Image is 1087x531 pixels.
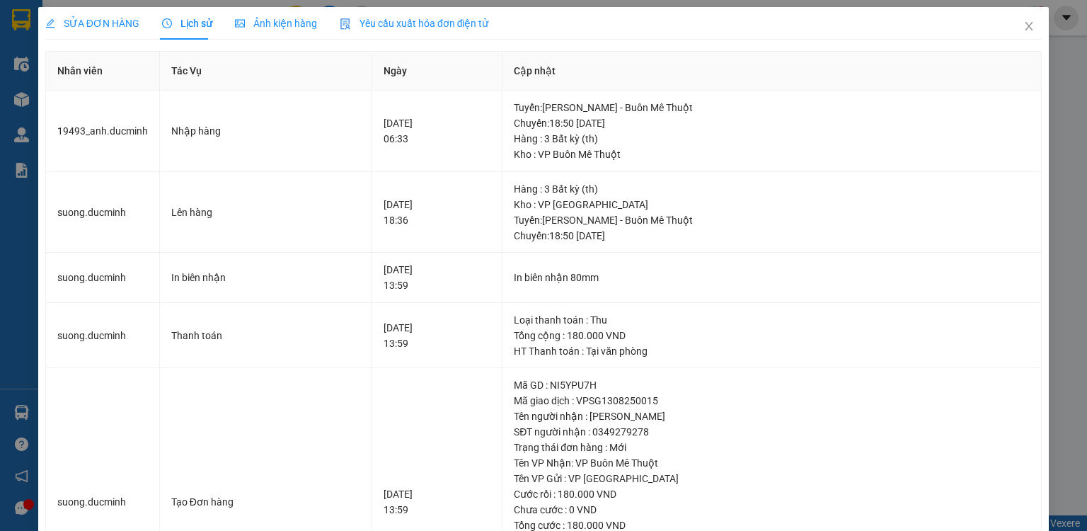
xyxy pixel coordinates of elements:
div: Tuyến : [PERSON_NAME] - Buôn Mê Thuột Chuyến: 18:50 [DATE] [514,212,1030,244]
div: [DATE] 13:59 [384,320,490,351]
th: Cập nhật [502,52,1042,91]
div: Mã GD : NI5YPU7H [514,377,1030,393]
div: HT Thanh toán : Tại văn phòng [514,343,1030,359]
div: Tên VP Gửi : VP [GEOGRAPHIC_DATA] [514,471,1030,486]
div: Tuyến : [PERSON_NAME] - Buôn Mê Thuột Chuyến: 18:50 [DATE] [514,100,1030,131]
button: Close [1009,7,1049,47]
div: Hàng : 3 Bất kỳ (th) [514,181,1030,197]
span: clock-circle [162,18,172,28]
span: close [1023,21,1035,32]
span: picture [235,18,245,28]
div: Cước rồi : 180.000 VND [514,486,1030,502]
span: Lịch sử [162,18,212,29]
th: Nhân viên [46,52,160,91]
div: Thanh toán [171,328,361,343]
td: suong.ducminh [46,172,160,253]
div: Trạng thái đơn hàng : Mới [514,440,1030,455]
div: SĐT người nhận : 0349279278 [514,424,1030,440]
div: Tạo Đơn hàng [171,494,361,510]
div: Tên người nhận : [PERSON_NAME] [514,409,1030,424]
div: Tổng cộng : 180.000 VND [514,328,1030,343]
td: suong.ducminh [46,253,160,303]
div: Chưa cước : 0 VND [514,502,1030,518]
div: [DATE] 18:36 [384,197,490,228]
th: Ngày [372,52,502,91]
span: Yêu cầu xuất hóa đơn điện tử [340,18,489,29]
div: Lên hàng [171,205,361,220]
div: Kho : VP Buôn Mê Thuột [514,147,1030,162]
div: In biên nhận 80mm [514,270,1030,285]
span: edit [45,18,55,28]
div: In biên nhận [171,270,361,285]
td: suong.ducminh [46,303,160,369]
div: Mã giao dịch : VPSG1308250015 [514,393,1030,409]
div: [DATE] 06:33 [384,115,490,147]
span: Ảnh kiện hàng [235,18,317,29]
div: Loại thanh toán : Thu [514,312,1030,328]
th: Tác Vụ [160,52,373,91]
div: Kho : VP [GEOGRAPHIC_DATA] [514,197,1030,212]
img: icon [340,18,351,30]
div: Nhập hàng [171,123,361,139]
div: [DATE] 13:59 [384,486,490,518]
td: 19493_anh.ducminh [46,91,160,172]
div: Hàng : 3 Bất kỳ (th) [514,131,1030,147]
div: [DATE] 13:59 [384,262,490,293]
span: SỬA ĐƠN HÀNG [45,18,139,29]
div: Tên VP Nhận: VP Buôn Mê Thuột [514,455,1030,471]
